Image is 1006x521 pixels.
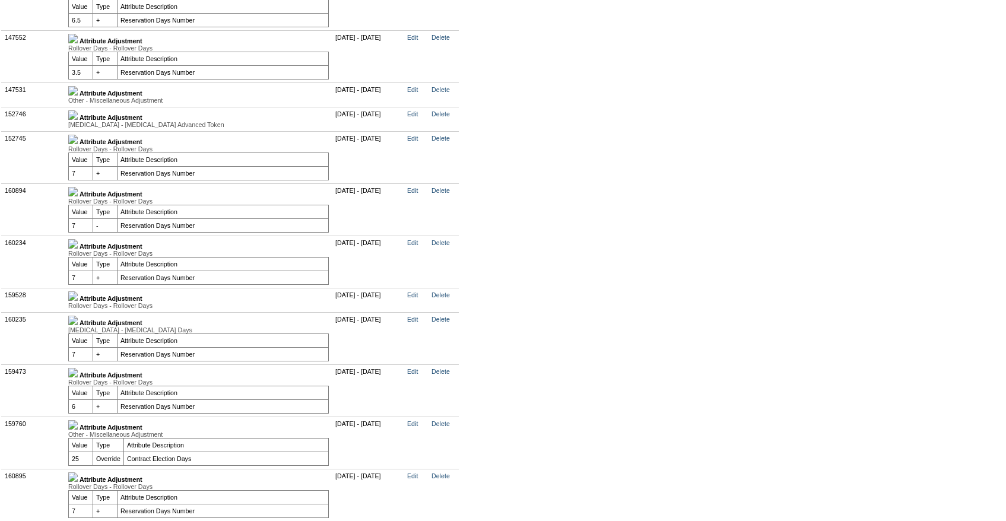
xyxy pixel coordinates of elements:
td: [DATE] - [DATE] [332,236,404,288]
td: Type [93,52,118,65]
div: Rollover Days - Rollover Days [68,145,329,153]
td: [DATE] - [DATE] [332,30,404,82]
td: [DATE] - [DATE] [332,364,404,417]
td: Value [69,52,93,65]
img: b_plus.gif [68,291,78,301]
div: Rollover Days - Rollover Days [68,45,329,52]
td: Reservation Days Number [118,347,329,361]
div: Rollover Days - Rollover Days [68,302,329,309]
img: b_minus.gif [68,316,78,325]
td: Reservation Days Number [118,504,329,517]
td: 159473 [2,364,65,417]
td: Value [69,257,93,271]
img: b_plus.gif [68,110,78,120]
td: 7 [69,271,93,284]
div: [MEDICAL_DATA] - [MEDICAL_DATA] Advanced Token [68,121,329,128]
td: - [93,218,118,232]
td: Attribute Description [118,153,329,166]
td: + [93,13,118,27]
td: Attribute Description [118,257,329,271]
a: Edit [407,316,418,323]
td: 159760 [2,417,65,469]
a: Edit [407,34,418,41]
td: Reservation Days Number [118,399,329,413]
a: Delete [431,110,450,117]
a: Edit [407,110,418,117]
td: 6 [69,399,93,413]
td: 152746 [2,107,65,131]
img: b_minus.gif [68,34,78,43]
td: Reservation Days Number [118,65,329,79]
a: Delete [431,291,450,298]
td: Type [93,490,118,504]
td: 7 [69,504,93,517]
td: [DATE] - [DATE] [332,183,404,236]
td: + [93,347,118,361]
a: Delete [431,316,450,323]
td: + [93,166,118,180]
td: Type [93,257,118,271]
div: [MEDICAL_DATA] - [MEDICAL_DATA] Days [68,326,329,333]
td: Type [93,205,118,218]
b: Attribute Adjustment [80,295,142,302]
td: [DATE] - [DATE] [332,288,404,312]
td: 160235 [2,312,65,364]
a: Delete [431,34,450,41]
td: 25 [69,452,93,465]
img: b_plus.gif [68,86,78,96]
td: [DATE] - [DATE] [332,131,404,183]
a: Edit [407,420,418,427]
td: Type [93,153,118,166]
td: 152745 [2,131,65,183]
td: + [93,399,118,413]
td: Attribute Description [118,52,329,65]
td: Reservation Days Number [118,271,329,284]
div: Other - Miscellaneous Adjustment [68,97,329,104]
a: Edit [407,239,418,246]
img: b_minus.gif [68,420,78,430]
td: Contract Election Days [123,452,328,465]
b: Attribute Adjustment [80,90,142,97]
td: Reservation Days Number [118,166,329,180]
td: Override [93,452,124,465]
td: [DATE] - [DATE] [332,107,404,131]
td: Reservation Days Number [118,13,329,27]
td: + [93,504,118,517]
td: Attribute Description [118,490,329,504]
td: [DATE] - [DATE] [332,312,404,364]
td: Value [69,205,93,218]
td: 7 [69,166,93,180]
td: Value [69,333,93,347]
td: 3.5 [69,65,93,79]
td: Attribute Description [118,333,329,347]
td: Value [69,386,93,399]
td: 7 [69,218,93,232]
b: Attribute Adjustment [80,114,142,121]
a: Edit [407,187,418,194]
a: Edit [407,368,418,375]
b: Attribute Adjustment [80,424,142,431]
td: 147552 [2,30,65,82]
b: Attribute Adjustment [80,243,142,250]
a: Edit [407,135,418,142]
div: Rollover Days - Rollover Days [68,379,329,386]
a: Delete [431,187,450,194]
td: Type [93,333,118,347]
a: Edit [407,472,418,479]
div: Other - Miscellaneous Adjustment [68,431,329,438]
td: 160894 [2,183,65,236]
a: Edit [407,291,418,298]
b: Attribute Adjustment [80,371,142,379]
td: [DATE] - [DATE] [332,82,404,107]
td: 7 [69,347,93,361]
td: Attribute Description [118,386,329,399]
b: Attribute Adjustment [80,319,142,326]
a: Delete [431,135,450,142]
td: 159528 [2,288,65,312]
a: Delete [431,420,450,427]
td: Attribute Description [123,438,328,452]
img: b_minus.gif [68,368,78,377]
b: Attribute Adjustment [80,190,142,198]
td: Value [69,153,93,166]
td: Attribute Description [118,205,329,218]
